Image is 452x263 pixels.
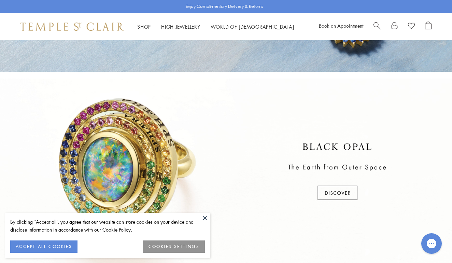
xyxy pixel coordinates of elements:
nav: Main navigation [137,23,294,31]
img: Temple St. Clair [20,23,124,31]
a: View Wishlist [408,22,415,32]
iframe: Gorgias live chat messenger [418,231,445,256]
a: Search [373,22,381,32]
button: ACCEPT ALL COOKIES [10,240,77,253]
a: High JewelleryHigh Jewellery [161,23,200,30]
a: Open Shopping Bag [425,22,432,32]
a: Book an Appointment [319,22,363,29]
p: Enjoy Complimentary Delivery & Returns [186,3,263,10]
div: By clicking “Accept all”, you agree that our website can store cookies on your device and disclos... [10,218,205,234]
button: COOKIES SETTINGS [143,240,205,253]
a: ShopShop [137,23,151,30]
a: World of [DEMOGRAPHIC_DATA]World of [DEMOGRAPHIC_DATA] [211,23,294,30]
